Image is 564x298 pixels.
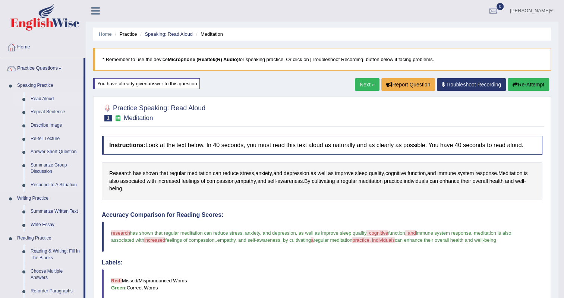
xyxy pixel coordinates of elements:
li: Meditation [194,31,223,38]
small: Exam occurring question [114,115,122,122]
span: , [260,230,261,236]
span: Click to see word definition [355,169,367,177]
span: Click to see word definition [258,177,266,185]
div: You have already given answer to this question [93,78,200,89]
a: Read Aloud [27,92,84,106]
a: Re-tell Lecture [27,132,84,146]
span: Click to see word definition [475,169,497,177]
span: regular meditation [313,237,352,243]
b: Instructions: [109,142,145,148]
span: Click to see word definition [182,177,199,185]
span: Click to see word definition [312,177,335,185]
h2: Practice Speaking: Read Aloud [102,103,205,121]
h4: Look at the text below. In 40 seconds, you must read this text aloud as naturally and as clearly ... [102,136,542,155]
span: . [280,237,282,243]
a: Speaking Practice [14,79,84,92]
a: Practice Questions [0,58,84,77]
span: Click to see word definition [384,177,402,185]
span: Click to see word definition [335,169,354,177]
span: Click to see word definition [146,177,156,185]
span: Click to see word definition [201,177,205,185]
span: Click to see word definition [304,177,310,185]
span: Click to see word definition [160,169,168,177]
span: Click to see word definition [359,177,383,185]
a: Summarize Group Discussion [27,159,84,178]
span: Click to see word definition [427,169,436,177]
span: empathy [217,237,236,243]
a: Home [99,31,112,37]
span: , [236,237,237,243]
span: can enhance their overall health and well-being [395,237,496,243]
span: increased [144,237,165,243]
small: Meditation [124,114,153,121]
span: Click to see word definition [143,169,158,177]
a: Summarize Written Text [27,205,84,218]
a: Troubleshoot Recording [437,78,506,91]
span: by cultivating [283,237,311,243]
span: Click to see word definition [255,169,272,177]
span: has shown that regular meditation can reduce stress, anxiety [130,230,260,236]
span: Click to see word definition [336,177,339,185]
a: Speaking: Read Aloud [145,31,193,37]
span: Click to see word definition [439,177,460,185]
span: Click to see word definition [369,169,384,177]
a: Write Essay [27,218,84,232]
span: and self-awareness [238,237,280,243]
span: Click to see word definition [223,169,239,177]
a: Writing Practice [14,192,84,205]
span: Click to see word definition [498,169,523,177]
span: Click to see word definition [311,169,316,177]
span: and depression, as well as improve sleep quality [263,230,366,236]
span: Click to see word definition [318,169,327,177]
span: Click to see word definition [524,169,527,177]
div: , , , , , . , , - . , - . [102,162,542,200]
span: Click to see word definition [157,177,180,185]
span: Click to see word definition [170,169,186,177]
span: Click to see word definition [328,169,334,177]
b: Red: [111,278,122,283]
h4: Labels: [102,259,542,266]
h4: Accuracy Comparison for Reading Scores: [102,212,542,218]
span: Click to see word definition [505,177,514,185]
b: Microphone (Realtek(R) Audio) [168,57,239,62]
li: Practice [113,31,137,38]
a: Reading & Writing: Fill In The Blanks [27,245,84,264]
span: Click to see word definition [472,177,488,185]
button: Re-Attempt [508,78,549,91]
span: Click to see word definition [207,177,235,185]
span: Click to see word definition [341,177,357,185]
a: Repeat Sentence [27,105,84,119]
span: a [311,237,313,243]
span: Click to see word definition [120,177,145,185]
b: Green: [111,285,127,291]
button: Report Question [381,78,435,91]
span: Click to see word definition [404,177,428,185]
span: , [215,237,216,243]
span: 1 [104,115,112,121]
span: Click to see word definition [407,169,426,177]
a: Respond To A Situation [27,178,84,192]
a: Re-order Paragraphs [27,285,84,298]
span: Click to see word definition [284,169,309,177]
span: function [388,230,405,236]
span: Click to see word definition [277,177,303,185]
blockquote: * Remember to use the device for speaking practice. Or click on [Troubleshoot Recording] button b... [93,48,551,71]
span: research [111,230,130,236]
span: Click to see word definition [109,185,122,193]
span: Click to see word definition [429,177,438,185]
span: Click to see word definition [268,177,276,185]
span: Click to see word definition [187,169,211,177]
a: Describe Image [27,119,84,132]
span: Click to see word definition [240,169,254,177]
span: Click to see word definition [133,169,142,177]
span: , cognitive [366,230,388,236]
span: Click to see word definition [109,169,132,177]
span: Click to see word definition [213,169,221,177]
a: Home [0,37,85,56]
span: Click to see word definition [457,169,474,177]
span: , and [405,230,416,236]
span: Click to see word definition [437,169,456,177]
span: Click to see word definition [461,177,471,185]
span: Click to see word definition [489,177,504,185]
span: Click to see word definition [236,177,256,185]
